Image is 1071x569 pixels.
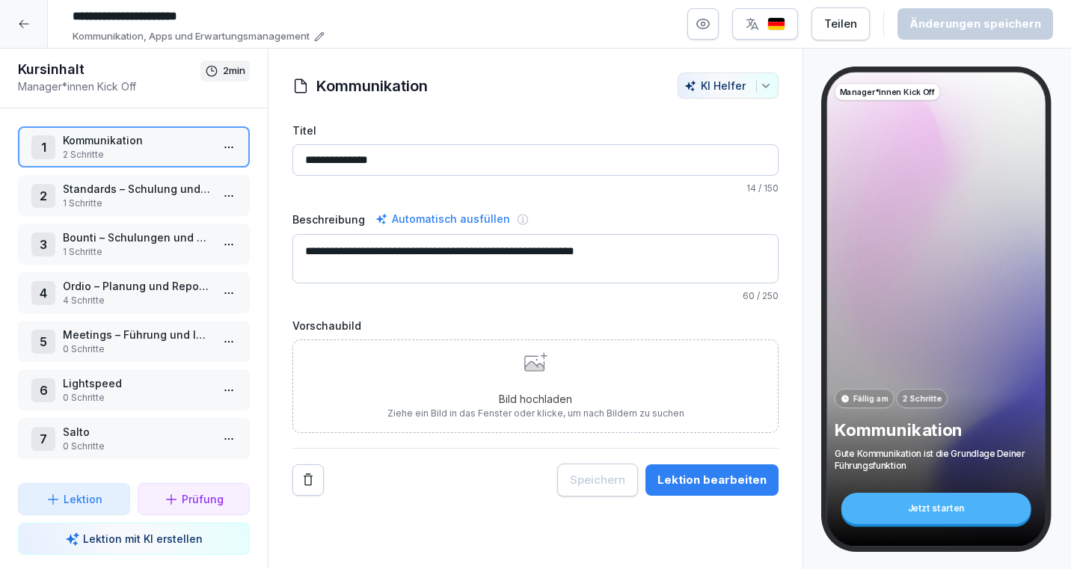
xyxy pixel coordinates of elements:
[31,233,55,256] div: 3
[853,393,888,405] p: Fällig am
[18,224,250,265] div: 3Bounti – Schulungen und Überblick über Wissenstand1 Schritte
[387,407,684,420] p: Ziehe ein Bild in das Fenster oder klicke, um nach Bildern zu suchen
[824,16,857,32] div: Teilen
[73,29,310,44] p: Kommunikation, Apps und Erwartungsmanagement
[835,447,1038,472] p: Gute Kommunikation ist die Grundlage Deiner Führungsfunktion
[63,424,211,440] p: Salto
[182,491,224,507] p: Prüfung
[31,184,55,208] div: 2
[83,531,203,547] p: Lektion mit KI erstellen
[31,427,55,451] div: 7
[292,289,779,303] p: / 250
[292,464,324,496] button: Remove
[63,327,211,342] p: Meetings – Führung und Information
[63,197,211,210] p: 1 Schritte
[63,294,211,307] p: 4 Schritte
[743,290,755,301] span: 60
[63,391,211,405] p: 0 Schritte
[557,464,638,496] button: Speichern
[18,321,250,362] div: 5Meetings – Führung und Information0 Schritte
[292,318,779,333] label: Vorschaubild
[746,182,756,194] span: 14
[18,523,250,555] button: Lektion mit KI erstellen
[570,472,625,488] div: Speichern
[840,86,936,98] p: Manager*innen Kick Off
[64,491,102,507] p: Lektion
[841,493,1031,524] div: Jetzt starten
[138,483,250,515] button: Prüfung
[292,182,779,195] p: / 150
[18,369,250,410] div: 6Lightspeed0 Schritte
[835,419,1038,440] p: Kommunikation
[63,245,211,259] p: 1 Schritte
[657,472,767,488] div: Lektion bearbeiten
[18,418,250,459] div: 7Salto0 Schritte
[18,61,200,79] h1: Kursinhalt
[909,16,1041,32] div: Änderungen speichern
[63,375,211,391] p: Lightspeed
[63,181,211,197] p: Standards – Schulung und Umsetzung
[316,75,428,97] h1: Kommunikation
[292,212,365,227] label: Beschreibung
[31,281,55,305] div: 4
[31,378,55,402] div: 6
[63,278,211,294] p: Ordio – Planung und Reporting
[63,342,211,356] p: 0 Schritte
[18,79,200,94] p: Manager*innen Kick Off
[223,64,245,79] p: 2 min
[63,230,211,245] p: Bounti – Schulungen und Überblick über Wissenstand
[903,393,942,405] p: 2 Schritte
[645,464,779,496] button: Lektion bearbeiten
[63,440,211,453] p: 0 Schritte
[18,126,250,167] div: 1Kommunikation2 Schritte
[18,175,250,216] div: 2Standards – Schulung und Umsetzung1 Schritte
[684,79,772,92] div: KI Helfer
[767,17,785,31] img: de.svg
[18,483,130,515] button: Lektion
[372,210,513,228] div: Automatisch ausfüllen
[18,272,250,313] div: 4Ordio – Planung und Reporting4 Schritte
[897,8,1053,40] button: Änderungen speichern
[63,132,211,148] p: Kommunikation
[31,135,55,159] div: 1
[292,123,779,138] label: Titel
[811,7,870,40] button: Teilen
[387,391,684,407] p: Bild hochladen
[31,330,55,354] div: 5
[678,73,779,99] button: KI Helfer
[63,148,211,162] p: 2 Schritte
